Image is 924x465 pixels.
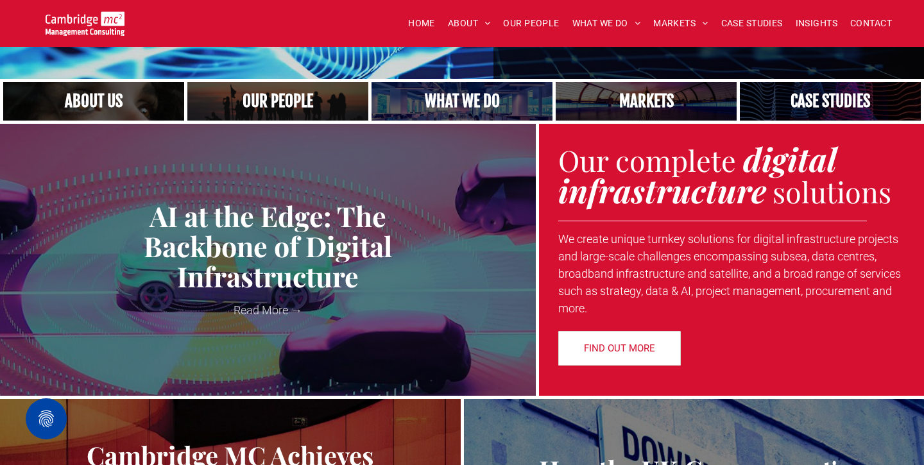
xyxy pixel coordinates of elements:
a: A yoga teacher lifting his whole body off the ground in the peacock pose [372,82,552,121]
a: WHAT WE DO [566,13,647,33]
a: CASE STUDIES | See an Overview of All Our Case Studies | Cambridge Management Consulting [740,82,921,121]
a: INSIGHTS [789,13,844,33]
a: Read More → [10,301,526,319]
a: MARKETS [647,13,714,33]
a: CASE STUDIES [715,13,789,33]
span: solutions [773,172,891,210]
a: CONTACT [844,13,898,33]
strong: infrastructure [558,169,766,212]
a: FIND OUT MORE [558,331,681,366]
a: HOME [402,13,441,33]
span: Our complete [558,140,736,179]
span: We create unique turnkey solutions for digital infrastructure projects and large-scale challenges... [558,232,901,315]
strong: digital [743,137,837,180]
a: OUR PEOPLE [497,13,565,33]
span: FIND OUT MORE [584,332,655,364]
a: Your Business Transformed | Cambridge Management Consulting [46,13,124,27]
a: A crowd in silhouette at sunset, on a rise or lookout point [187,82,368,121]
a: Our Markets | Cambridge Management Consulting [551,81,742,122]
a: ABOUT [441,13,497,33]
img: Go to Homepage [46,12,124,36]
a: AI at the Edge: The Backbone of Digital Infrastructure [10,201,526,292]
a: Close up of woman's face, centered on her eyes [3,82,184,121]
